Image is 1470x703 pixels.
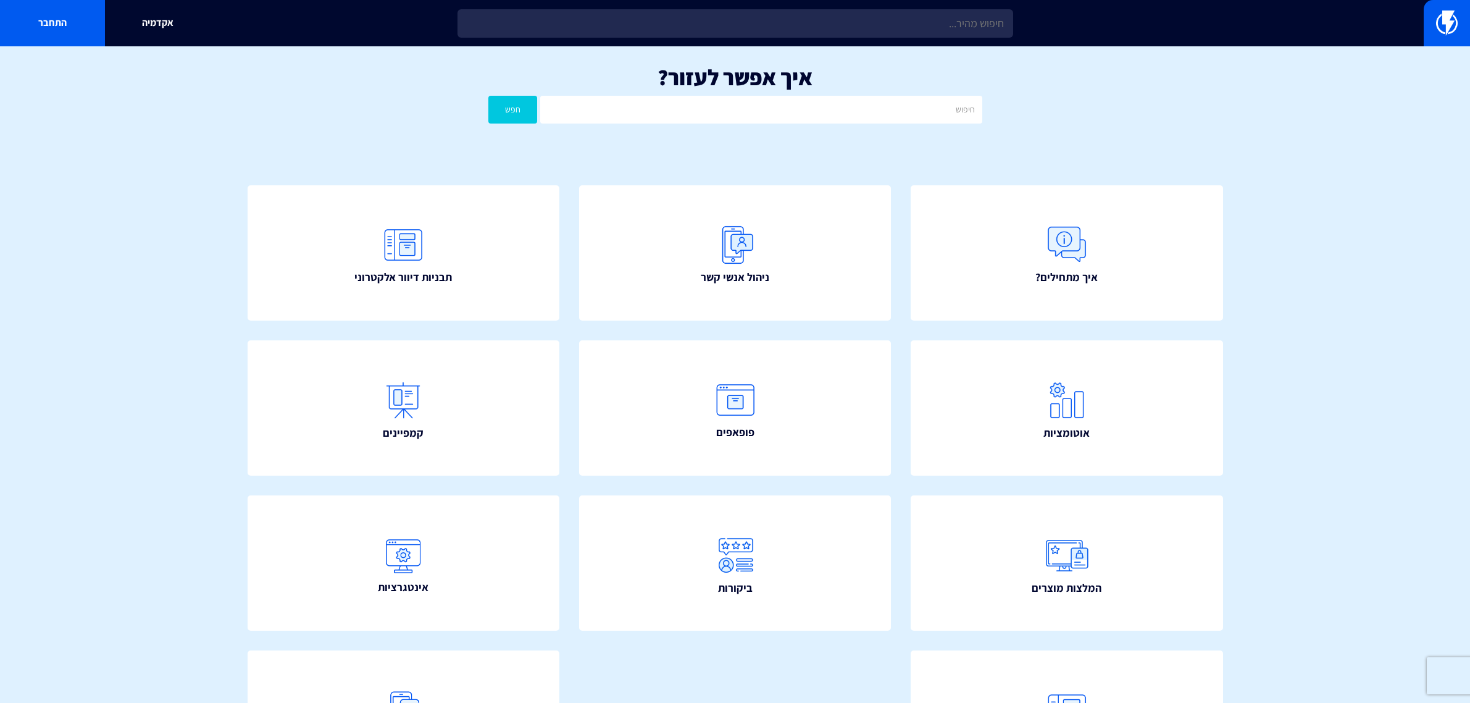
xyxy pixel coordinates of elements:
a: קמפיינים [248,340,560,476]
h1: איך אפשר לעזור? [19,65,1451,90]
a: תבניות דיוור אלקטרוני [248,185,560,321]
span: קמפיינים [383,425,424,441]
span: ניהול אנשי קשר [701,269,769,285]
span: ביקורות [718,580,753,596]
span: אוטומציות [1043,425,1090,441]
input: חיפוש [540,96,982,124]
span: איך מתחילים? [1035,269,1098,285]
a: אוטומציות [911,340,1223,476]
a: ביקורות [579,495,892,631]
a: איך מתחילים? [911,185,1223,321]
a: אינטגרציות [248,495,560,631]
a: פופאפים [579,340,892,476]
button: חפש [488,96,538,124]
input: חיפוש מהיר... [457,9,1013,38]
span: המלצות מוצרים [1032,580,1101,596]
span: פופאפים [716,424,754,440]
a: המלצות מוצרים [911,495,1223,631]
span: אינטגרציות [378,579,428,596]
span: תבניות דיוור אלקטרוני [354,269,452,285]
a: ניהול אנשי קשר [579,185,892,321]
